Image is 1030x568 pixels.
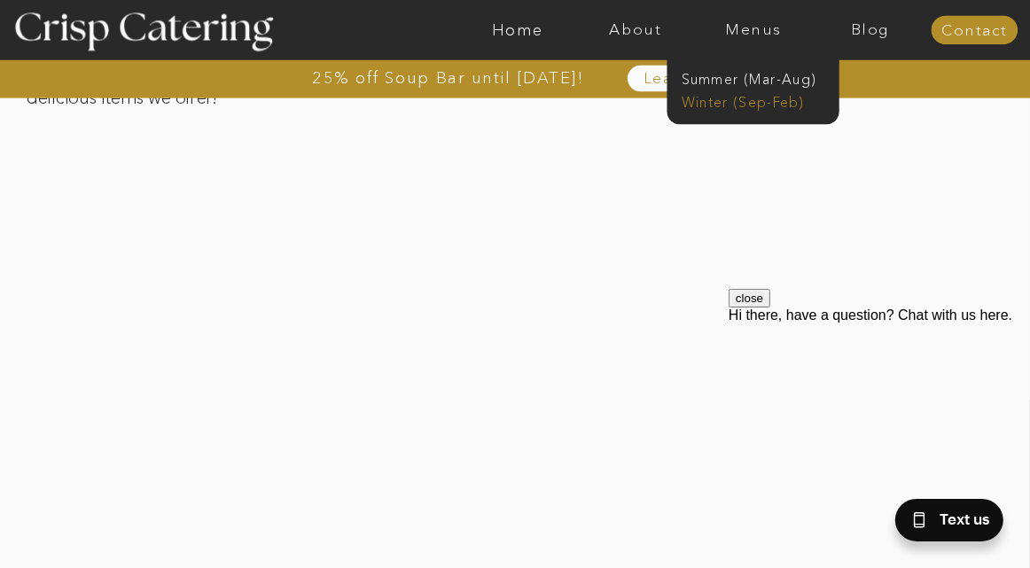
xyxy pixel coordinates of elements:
[932,22,1018,39] a: Contact
[251,69,646,86] a: 25% off Soup Bar until [DATE]!
[729,289,1030,502] iframe: podium webchat widget prompt
[459,21,577,38] a: Home
[682,69,835,85] a: Summer (Mar-Aug)
[27,9,385,203] p: Not quite sold? Come meet with a member of our team for 30 minutes to ask all your catering quest...
[694,21,812,38] a: Menus
[888,479,1030,568] iframe: podium webchat widget bubble
[682,93,823,109] a: Winter (Sep-Feb)
[812,21,930,38] a: Blog
[577,21,695,38] a: About
[604,70,780,87] a: Learn More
